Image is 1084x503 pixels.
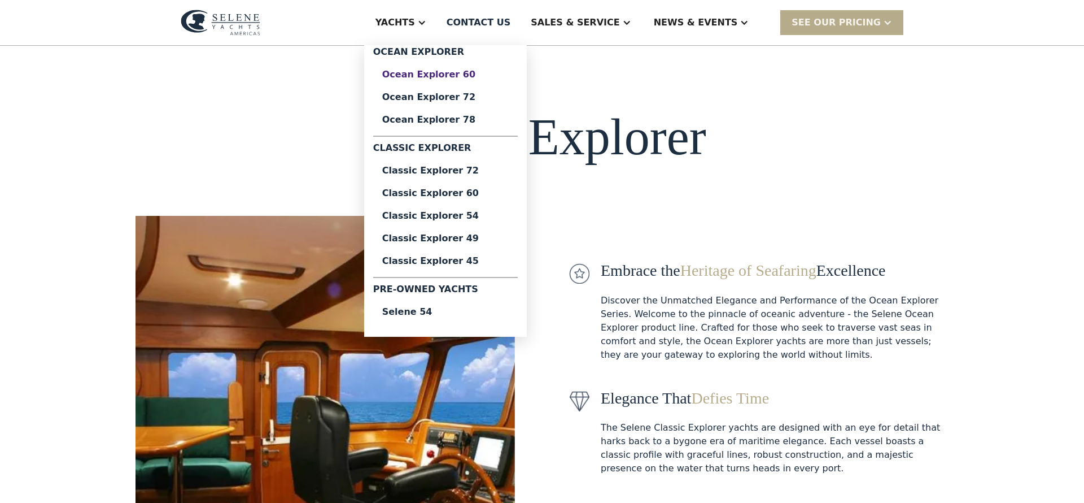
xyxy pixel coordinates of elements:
div: Classic Explorer 72 [382,166,509,175]
div: Contact US [447,16,511,29]
div: Classic Explorer 49 [382,234,509,243]
a: Selene 54 [373,301,518,323]
span: Defies Time [691,389,769,407]
div: Selene 54 [382,307,509,316]
h1: Classic Explorer [369,109,706,165]
div: Yachts [375,16,415,29]
a: Classic Explorer 49 [373,227,518,250]
div: Classic Explorer [373,141,518,159]
div: Classic Explorer 45 [382,257,509,266]
a: Classic Explorer 72 [373,159,518,182]
img: icon [569,263,589,284]
a: Classic Explorer 54 [373,205,518,227]
div: The Selene Classic Explorer yachts are designed with an eye for detail that harks back to a bygon... [601,421,948,475]
div: Ocean Explorer [373,45,518,63]
img: logo [181,10,260,36]
div: Discover the Unmatched Elegance and Performance of the Ocean Explorer Series. Welcome to the pinn... [601,294,948,362]
div: Sales & Service [531,16,619,29]
img: icon [569,391,589,411]
div: Ocean Explorer 78 [382,115,509,124]
a: Classic Explorer 60 [373,182,518,205]
div: Classic Explorer 54 [382,211,509,220]
div: News & EVENTS [654,16,738,29]
div: Pre-Owned Yachts [373,283,518,301]
div: Embrace the Excellence [601,261,948,280]
a: Classic Explorer 45 [373,250,518,272]
div: SEE Our Pricing [780,10,903,34]
a: Ocean Explorer 60 [373,63,518,86]
a: Ocean Explorer 78 [373,109,518,131]
div: SEE Our Pricing [792,16,881,29]
span: Heritage of Seafaring [680,262,816,279]
nav: Yachts [364,45,527,337]
a: Ocean Explorer 72 [373,86,518,109]
div: Elegance That [601,389,948,408]
div: Ocean Explorer 60 [382,70,509,79]
div: Ocean Explorer 72 [382,93,509,102]
div: Classic Explorer 60 [382,189,509,198]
